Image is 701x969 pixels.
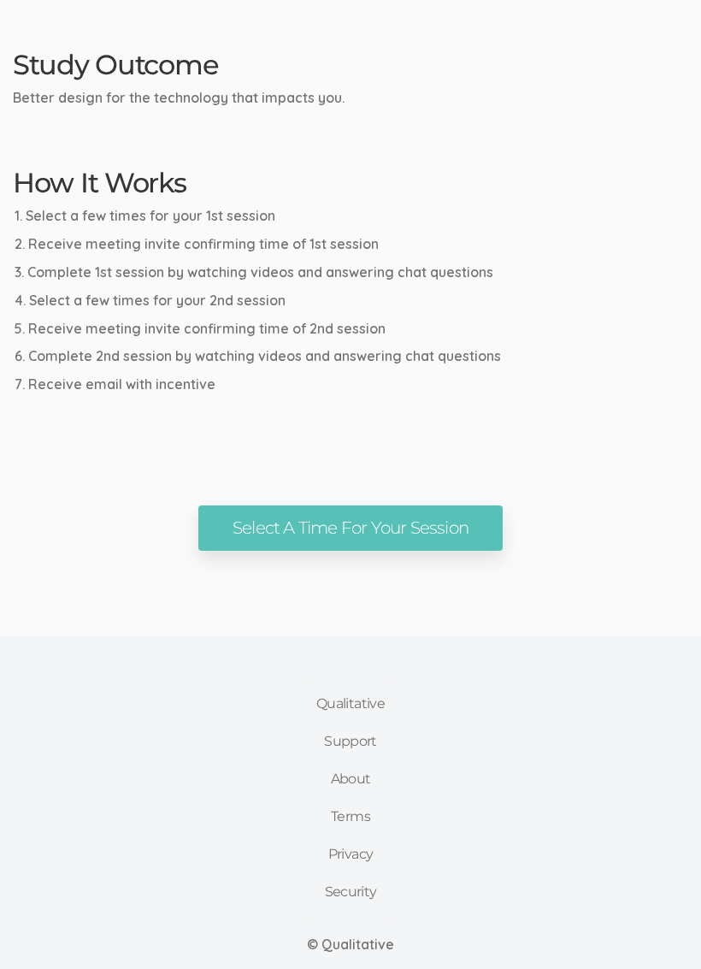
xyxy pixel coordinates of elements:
[298,798,403,836] a: Terms
[298,685,403,723] a: Qualitative
[298,760,403,798] a: About
[198,505,503,551] a: Select A Time For Your Session
[13,50,688,80] h2: Study Outcome
[13,88,688,108] p: Better design for the technology that impacts you.
[15,263,688,282] li: Complete 1st session by watching videos and answering chat questions
[298,723,403,760] a: Support
[15,206,688,226] li: Select a few times for your 1st session
[15,346,688,366] li: Complete 2nd session by watching videos and answering chat questions
[298,836,403,873] a: Privacy
[15,375,688,394] li: Receive email with incentive
[298,873,403,911] a: Security
[15,291,688,310] li: Select a few times for your 2nd session
[616,887,701,969] iframe: Chat Widget
[307,935,394,954] div: © Qualitative
[15,319,688,339] li: Receive meeting invite confirming time of 2nd session
[15,234,688,254] li: Receive meeting invite confirming time of 1st session
[13,168,688,198] h2: How It Works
